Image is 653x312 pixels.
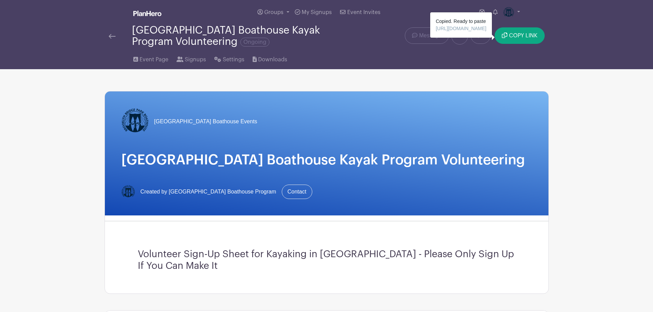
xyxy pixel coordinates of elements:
[214,47,244,69] a: Settings
[419,32,442,40] span: Message
[154,117,257,126] span: [GEOGRAPHIC_DATA] Boathouse Events
[141,188,276,196] span: Created by [GEOGRAPHIC_DATA] Boathouse Program
[503,7,514,18] img: Logo-Title.png
[133,11,161,16] img: logo_white-6c42ec7e38ccf1d336a20a19083b03d10ae64f83f12c07503d8b9e83406b4c7d.svg
[223,55,244,64] span: Settings
[140,55,168,64] span: Event Page
[121,152,532,168] h1: [GEOGRAPHIC_DATA] Boathouse Kayak Program Volunteering
[430,12,492,38] div: Copied. Ready to paste
[495,27,544,44] button: COPY LINK
[121,185,135,199] img: Logo-Title.png
[253,47,287,69] a: Downloads
[240,38,269,47] span: Ongoing
[138,249,516,272] h3: Volunteer Sign-Up Sheet for Kayaking in [GEOGRAPHIC_DATA] - Please Only Sign Up If You Can Make It
[282,185,312,199] a: Contact
[405,27,448,44] a: Message
[347,10,380,15] span: Event Invites
[302,10,332,15] span: My Signups
[133,47,168,69] a: Event Page
[258,55,287,64] span: Downloads
[109,34,116,39] img: back-arrow-29a5d9b10d5bd6ae65dc969a981735edf675c4d7a1fe02e03b50dbd4ba3cdb55.svg
[177,47,206,69] a: Signups
[132,25,354,47] div: [GEOGRAPHIC_DATA] Boathouse Kayak Program Volunteering
[264,10,283,15] span: Groups
[509,33,537,38] span: COPY LINK
[436,26,486,31] span: [URL][DOMAIN_NAME]
[121,108,149,135] img: Logo-Title.png
[185,55,206,64] span: Signups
